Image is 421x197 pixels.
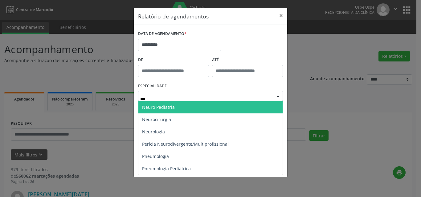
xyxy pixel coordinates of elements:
[142,153,169,159] span: Pneumologia
[138,55,209,65] label: De
[138,81,167,91] label: ESPECIALIDADE
[138,29,186,39] label: DATA DE AGENDAMENTO
[142,129,165,135] span: Neurologia
[142,166,191,171] span: Pneumologia Pediátrica
[212,55,283,65] label: ATÉ
[142,104,175,110] span: Neuro Pediatria
[138,12,209,20] h5: Relatório de agendamentos
[275,8,287,23] button: Close
[142,116,171,122] span: Neurocirurgia
[142,141,229,147] span: Perícia Neurodivergente/Multiprofissional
